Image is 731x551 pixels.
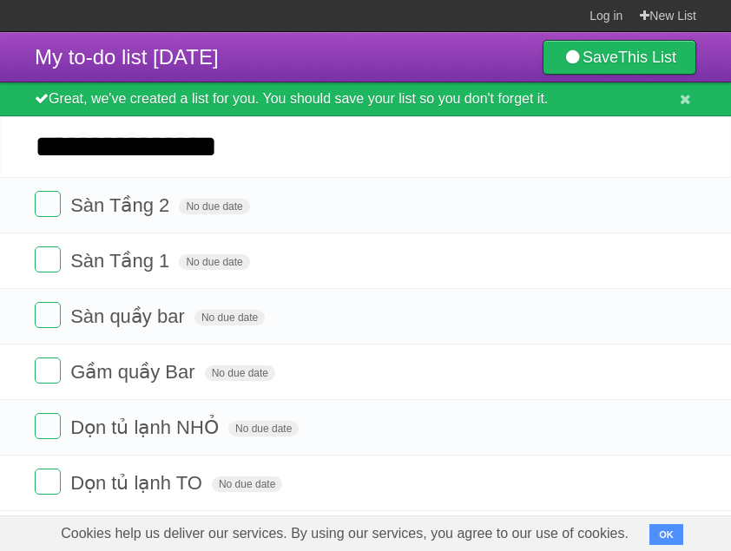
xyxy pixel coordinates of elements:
label: Done [35,469,61,495]
span: No due date [212,476,282,492]
span: Cookies help us deliver our services. By using our services, you agree to our use of cookies. [43,516,646,551]
label: Done [35,357,61,384]
span: No due date [205,365,275,381]
label: Done [35,413,61,439]
label: Done [35,302,61,328]
a: SaveThis List [543,40,696,75]
span: No due date [228,421,299,436]
label: Done [35,246,61,272]
label: Done [35,191,61,217]
span: Sàn Tầng 2 [70,194,174,216]
span: Sàn quầy bar [70,305,189,327]
span: No due date [194,310,265,325]
span: My to-do list [DATE] [35,45,219,69]
span: Sàn Tầng 1 [70,250,174,272]
button: OK [649,524,683,545]
span: Dọn tủ lạnh NHỎ [70,417,223,438]
span: No due date [179,199,249,214]
span: Dọn tủ lạnh TO [70,472,207,494]
b: This List [618,49,676,66]
span: Gầm quầy Bar [70,361,199,383]
span: No due date [179,254,249,270]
